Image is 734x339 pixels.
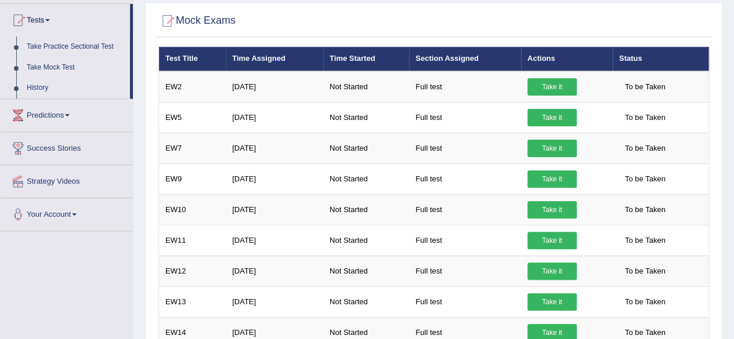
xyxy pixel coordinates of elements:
[323,286,409,317] td: Not Started
[409,194,521,225] td: Full test
[1,132,133,161] a: Success Stories
[409,71,521,103] td: Full test
[226,71,323,103] td: [DATE]
[159,47,226,71] th: Test Title
[619,78,671,96] span: To be Taken
[226,225,323,256] td: [DATE]
[226,286,323,317] td: [DATE]
[409,225,521,256] td: Full test
[323,71,409,103] td: Not Started
[159,133,226,163] td: EW7
[159,163,226,194] td: EW9
[613,47,709,71] th: Status
[619,293,671,311] span: To be Taken
[323,194,409,225] td: Not Started
[409,256,521,286] td: Full test
[409,102,521,133] td: Full test
[323,102,409,133] td: Not Started
[409,47,521,71] th: Section Assigned
[323,133,409,163] td: Not Started
[527,232,577,249] a: Take it
[323,225,409,256] td: Not Started
[527,140,577,157] a: Take it
[159,71,226,103] td: EW2
[527,293,577,311] a: Take it
[527,201,577,218] a: Take it
[1,165,133,194] a: Strategy Videos
[619,263,671,280] span: To be Taken
[226,133,323,163] td: [DATE]
[409,286,521,317] td: Full test
[323,163,409,194] td: Not Started
[159,102,226,133] td: EW5
[323,47,409,71] th: Time Started
[527,170,577,188] a: Take it
[619,109,671,126] span: To be Taken
[226,194,323,225] td: [DATE]
[226,102,323,133] td: [DATE]
[21,57,130,78] a: Take Mock Test
[1,198,133,227] a: Your Account
[21,37,130,57] a: Take Practice Sectional Test
[226,256,323,286] td: [DATE]
[619,140,671,157] span: To be Taken
[527,78,577,96] a: Take it
[21,78,130,99] a: History
[159,256,226,286] td: EW12
[323,256,409,286] td: Not Started
[409,133,521,163] td: Full test
[159,194,226,225] td: EW10
[521,47,613,71] th: Actions
[527,109,577,126] a: Take it
[619,232,671,249] span: To be Taken
[159,286,226,317] td: EW13
[226,163,323,194] td: [DATE]
[619,170,671,188] span: To be Taken
[1,4,130,33] a: Tests
[226,47,323,71] th: Time Assigned
[619,201,671,218] span: To be Taken
[527,263,577,280] a: Take it
[409,163,521,194] td: Full test
[1,99,133,128] a: Predictions
[158,12,236,30] h2: Mock Exams
[159,225,226,256] td: EW11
